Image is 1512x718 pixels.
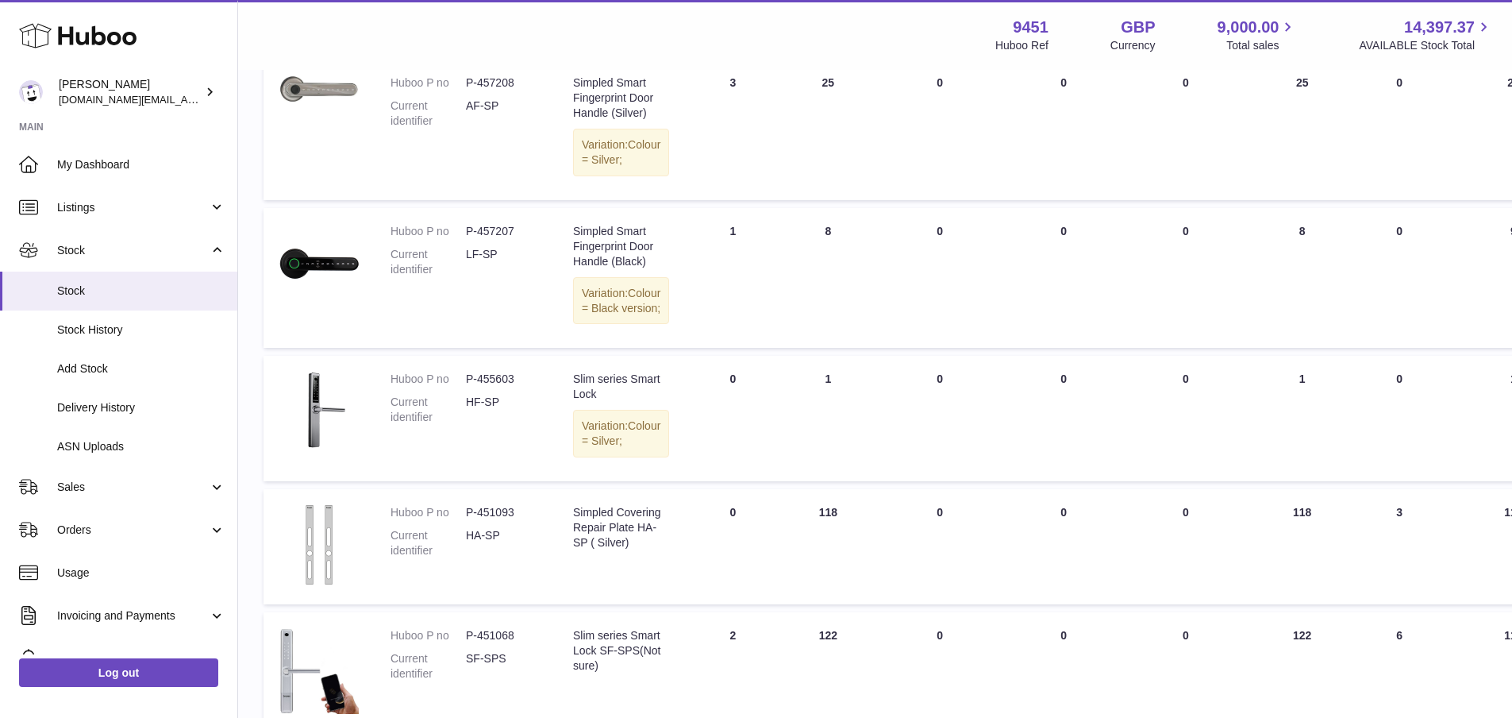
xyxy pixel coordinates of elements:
[466,651,541,681] dd: SF-SPS
[57,322,225,338] span: Stock History
[391,75,466,91] dt: Huboo P no
[1121,17,1155,38] strong: GBP
[391,528,466,558] dt: Current identifier
[780,208,875,348] td: 8
[466,395,541,425] dd: HF-SP
[57,361,225,376] span: Add Stock
[57,480,209,495] span: Sales
[57,284,225,299] span: Stock
[391,651,466,681] dt: Current identifier
[59,93,316,106] span: [DOMAIN_NAME][EMAIL_ADDRESS][DOMAIN_NAME]
[279,505,359,585] img: product image
[279,75,359,102] img: product image
[391,98,466,129] dt: Current identifier
[1356,356,1443,481] td: 0
[1356,489,1443,604] td: 3
[573,628,669,674] div: Slim series Smart Lock SF-SPS(Not sure)
[780,489,875,604] td: 118
[573,505,669,550] div: Simpled Covering Repair Plate HA-SP ( Silver)
[1248,208,1356,348] td: 8
[59,77,202,107] div: [PERSON_NAME]
[1218,17,1298,53] a: 9,000.00 Total sales
[57,608,209,623] span: Invoicing and Payments
[57,243,209,258] span: Stock
[57,439,225,454] span: ASN Uploads
[391,247,466,277] dt: Current identifier
[875,208,1004,348] td: 0
[19,80,43,104] img: amir.ch@gmail.com
[1004,356,1123,481] td: 0
[780,356,875,481] td: 1
[1226,38,1297,53] span: Total sales
[391,505,466,520] dt: Huboo P no
[1183,629,1189,642] span: 0
[1248,489,1356,604] td: 118
[1183,76,1189,89] span: 0
[57,523,209,538] span: Orders
[1004,489,1123,604] td: 0
[1004,208,1123,348] td: 0
[685,489,780,604] td: 0
[466,528,541,558] dd: HA-SP
[466,372,541,387] dd: P-455603
[391,395,466,425] dt: Current identifier
[1404,17,1475,38] span: 14,397.37
[685,208,780,348] td: 1
[466,98,541,129] dd: AF-SP
[466,505,541,520] dd: P-451093
[279,224,359,303] img: product image
[573,129,669,176] div: Variation:
[466,628,541,643] dd: P-451068
[391,224,466,239] dt: Huboo P no
[466,247,541,277] dd: LF-SP
[391,628,466,643] dt: Huboo P no
[995,38,1048,53] div: Huboo Ref
[573,372,669,402] div: Slim series Smart Lock
[279,628,359,714] img: product image
[1013,17,1048,38] strong: 9451
[19,658,218,687] a: Log out
[1218,17,1279,38] span: 9,000.00
[1004,60,1123,199] td: 0
[875,489,1004,604] td: 0
[57,400,225,415] span: Delivery History
[1183,373,1189,385] span: 0
[466,75,541,91] dd: P-457208
[685,60,780,199] td: 3
[57,200,209,215] span: Listings
[1248,356,1356,481] td: 1
[780,60,875,199] td: 25
[57,651,225,666] span: Cases
[573,75,669,121] div: Simpled Smart Fingerprint Door Handle (Silver)
[391,372,466,387] dt: Huboo P no
[57,157,225,172] span: My Dashboard
[1248,60,1356,199] td: 25
[466,224,541,239] dd: P-457207
[875,60,1004,199] td: 0
[1359,17,1493,53] a: 14,397.37 AVAILABLE Stock Total
[685,356,780,481] td: 0
[582,287,660,315] span: Colour = Black version;
[1183,225,1189,237] span: 0
[573,224,669,269] div: Simpled Smart Fingerprint Door Handle (Black)
[279,372,359,451] img: product image
[1110,38,1156,53] div: Currency
[1356,208,1443,348] td: 0
[1183,506,1189,519] span: 0
[1356,60,1443,199] td: 0
[1359,38,1493,53] span: AVAILABLE Stock Total
[573,277,669,325] div: Variation:
[875,356,1004,481] td: 0
[57,566,225,581] span: Usage
[573,410,669,457] div: Variation:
